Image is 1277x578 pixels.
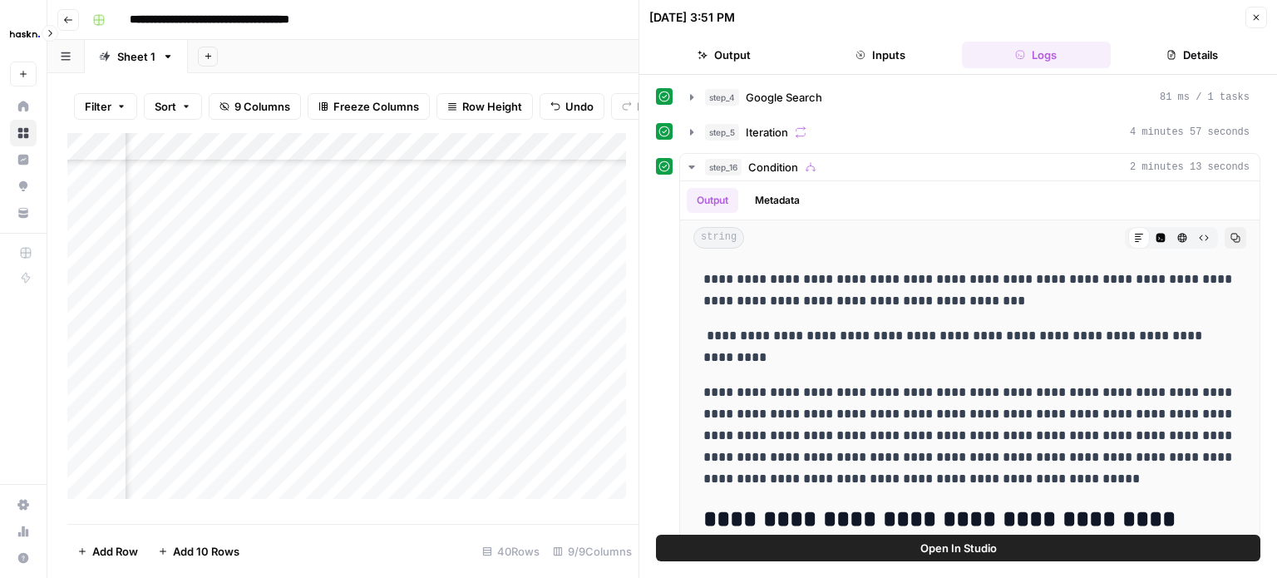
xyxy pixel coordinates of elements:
[649,9,735,26] div: [DATE] 3:51 PM
[546,538,638,565] div: 9/9 Columns
[462,98,522,115] span: Row Height
[10,518,37,545] a: Usage
[155,98,176,115] span: Sort
[920,540,997,556] span: Open In Studio
[565,98,594,115] span: Undo
[649,42,799,68] button: Output
[746,89,822,106] span: Google Search
[333,98,419,115] span: Freeze Columns
[680,84,1260,111] button: 81 ms / 1 tasks
[67,538,148,565] button: Add Row
[10,200,37,226] a: Your Data
[10,13,37,55] button: Workspace: Haskn
[1130,160,1250,175] span: 2 minutes 13 seconds
[144,93,202,120] button: Sort
[85,40,188,73] a: Sheet 1
[680,119,1260,146] button: 4 minutes 57 seconds
[85,98,111,115] span: Filter
[705,89,739,106] span: step_4
[234,98,290,115] span: 9 Columns
[173,543,239,560] span: Add 10 Rows
[1130,125,1250,140] span: 4 minutes 57 seconds
[687,188,738,213] button: Output
[10,492,37,518] a: Settings
[117,48,155,65] div: Sheet 1
[92,543,138,560] span: Add Row
[748,159,798,175] span: Condition
[656,535,1260,561] button: Open In Studio
[611,93,674,120] button: Redo
[705,124,739,141] span: step_5
[540,93,604,120] button: Undo
[680,154,1260,180] button: 2 minutes 13 seconds
[476,538,546,565] div: 40 Rows
[10,173,37,200] a: Opportunities
[308,93,430,120] button: Freeze Columns
[1117,42,1267,68] button: Details
[74,93,137,120] button: Filter
[10,545,37,571] button: Help + Support
[746,124,788,141] span: Iteration
[148,538,249,565] button: Add 10 Rows
[10,19,40,49] img: Haskn Logo
[705,159,742,175] span: step_16
[209,93,301,120] button: 9 Columns
[693,227,744,249] span: string
[745,188,810,213] button: Metadata
[10,146,37,173] a: Insights
[436,93,533,120] button: Row Height
[10,93,37,120] a: Home
[962,42,1112,68] button: Logs
[1160,90,1250,105] span: 81 ms / 1 tasks
[10,120,37,146] a: Browse
[806,42,955,68] button: Inputs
